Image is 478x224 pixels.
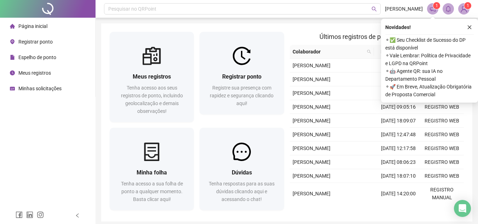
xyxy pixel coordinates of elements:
[293,104,330,110] span: [PERSON_NAME]
[293,63,330,68] span: [PERSON_NAME]
[377,86,420,100] td: [DATE] 13:05:46
[10,55,15,60] span: file
[433,2,440,9] sup: 1
[420,183,464,205] td: REGISTRO MANUAL
[293,173,330,179] span: [PERSON_NAME]
[372,6,377,12] span: search
[293,145,330,151] span: [PERSON_NAME]
[293,132,330,137] span: [PERSON_NAME]
[420,155,464,169] td: REGISTRO WEB
[319,33,434,40] span: Últimos registros de ponto sincronizados
[293,118,330,124] span: [PERSON_NAME]
[430,6,436,12] span: notification
[454,200,471,217] div: Open Intercom Messenger
[18,86,62,91] span: Minhas solicitações
[420,169,464,183] td: REGISTRO WEB
[18,23,47,29] span: Página inicial
[445,6,451,12] span: bell
[121,85,183,114] span: Tenha acesso aos seus registros de ponto, incluindo geolocalização e demais observações!
[121,181,183,202] span: Tenha acesso a sua folha de ponto a qualquer momento. Basta clicar aqui!
[420,128,464,142] td: REGISTRO WEB
[436,3,438,8] span: 1
[385,5,423,13] span: [PERSON_NAME]
[385,52,474,67] span: ⚬ Vale Lembrar: Política de Privacidade e LGPD na QRPoint
[377,114,420,128] td: [DATE] 18:09:07
[365,46,373,57] span: search
[16,211,23,218] span: facebook
[110,128,194,210] a: Minha folhaTenha acesso a sua folha de ponto a qualquer momento. Basta clicar aqui!
[293,76,330,82] span: [PERSON_NAME]
[10,86,15,91] span: schedule
[18,39,53,45] span: Registrar ponto
[293,159,330,165] span: [PERSON_NAME]
[200,128,284,210] a: DúvidasTenha respostas para as suas dúvidas clicando aqui e acessando o chat!
[200,32,284,114] a: Registrar pontoRegistre sua presença com rapidez e segurança clicando aqui!
[18,70,51,76] span: Meus registros
[377,169,420,183] td: [DATE] 18:07:10
[222,73,261,80] span: Registrar ponto
[367,50,371,54] span: search
[420,114,464,128] td: REGISTRO WEB
[18,54,56,60] span: Espelho de ponto
[133,73,171,80] span: Meus registros
[377,59,420,73] td: [DATE] 18:03:26
[459,4,469,14] img: 87892
[377,142,420,155] td: [DATE] 12:17:58
[10,39,15,44] span: environment
[385,67,474,83] span: ⚬ 🤖 Agente QR: sua IA no Departamento Pessoal
[10,24,15,29] span: home
[110,32,194,122] a: Meus registrosTenha acesso aos seus registros de ponto, incluindo geolocalização e demais observa...
[377,183,420,205] td: [DATE] 14:20:00
[26,211,33,218] span: linkedin
[377,128,420,142] td: [DATE] 12:47:48
[385,23,411,31] span: Novidades !
[385,83,474,98] span: ⚬ 🚀 Em Breve, Atualização Obrigatória de Proposta Comercial
[385,36,474,52] span: ⚬ ✅ Seu Checklist de Sucesso do DP está disponível
[137,169,167,176] span: Minha folha
[420,100,464,114] td: REGISTRO WEB
[377,100,420,114] td: [DATE] 09:05:16
[293,191,330,196] span: [PERSON_NAME]
[377,155,420,169] td: [DATE] 08:06:23
[374,45,416,59] th: Data/Hora
[293,90,330,96] span: [PERSON_NAME]
[420,142,464,155] td: REGISTRO WEB
[210,85,273,106] span: Registre sua presença com rapidez e segurança clicando aqui!
[464,2,471,9] sup: Atualize o seu contato no menu Meus Dados
[377,73,420,86] td: [DATE] 14:03:10
[10,70,15,75] span: clock-circle
[37,211,44,218] span: instagram
[293,48,364,56] span: Colaborador
[232,169,252,176] span: Dúvidas
[209,181,275,202] span: Tenha respostas para as suas dúvidas clicando aqui e acessando o chat!
[377,48,408,56] span: Data/Hora
[467,3,469,8] span: 1
[467,25,472,30] span: close
[75,213,80,218] span: left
